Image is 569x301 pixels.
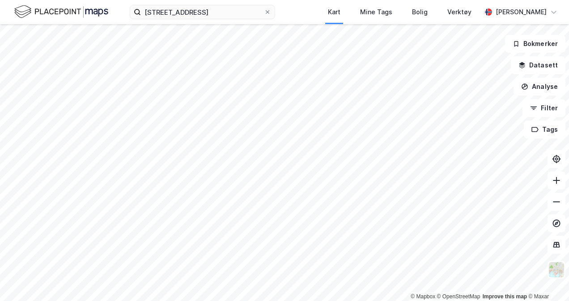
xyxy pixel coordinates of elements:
div: Mine Tags [360,7,392,17]
div: Kontrollprogram for chat [524,258,569,301]
button: Datasett [511,56,565,74]
a: OpenStreetMap [437,293,480,300]
button: Tags [524,121,565,138]
a: Mapbox [411,293,435,300]
button: Filter [522,99,565,117]
div: Kart [328,7,340,17]
button: Bokmerker [505,35,565,53]
button: Analyse [514,78,565,96]
div: Verktøy [447,7,471,17]
img: logo.f888ab2527a4732fd821a326f86c7f29.svg [14,4,108,20]
input: Søk på adresse, matrikkel, gårdeiere, leietakere eller personer [141,5,264,19]
div: [PERSON_NAME] [496,7,547,17]
div: Bolig [412,7,428,17]
a: Improve this map [483,293,527,300]
iframe: Chat Widget [524,258,569,301]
